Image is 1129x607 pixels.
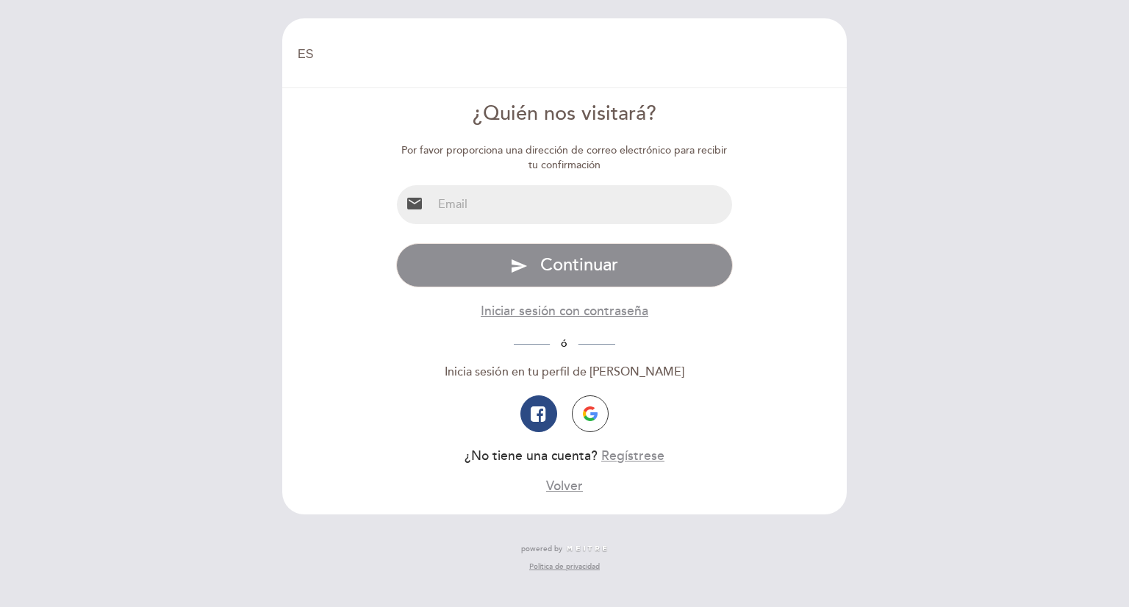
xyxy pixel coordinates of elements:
div: Inicia sesión en tu perfil de [PERSON_NAME] [396,364,734,381]
span: Continuar [540,254,618,276]
span: powered by [521,544,562,554]
i: send [510,257,528,275]
button: Volver [546,477,583,495]
i: email [406,195,423,212]
div: ¿Quién nos visitará? [396,100,734,129]
span: ó [550,337,578,350]
button: Regístrese [601,447,664,465]
span: ¿No tiene una cuenta? [465,448,598,464]
button: send Continuar [396,243,734,287]
input: Email [432,185,733,224]
a: Política de privacidad [529,561,600,572]
img: icon-google.png [583,406,598,421]
img: MEITRE [566,545,608,553]
a: powered by [521,544,608,554]
div: Por favor proporciona una dirección de correo electrónico para recibir tu confirmación [396,143,734,173]
button: Iniciar sesión con contraseña [481,302,648,320]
